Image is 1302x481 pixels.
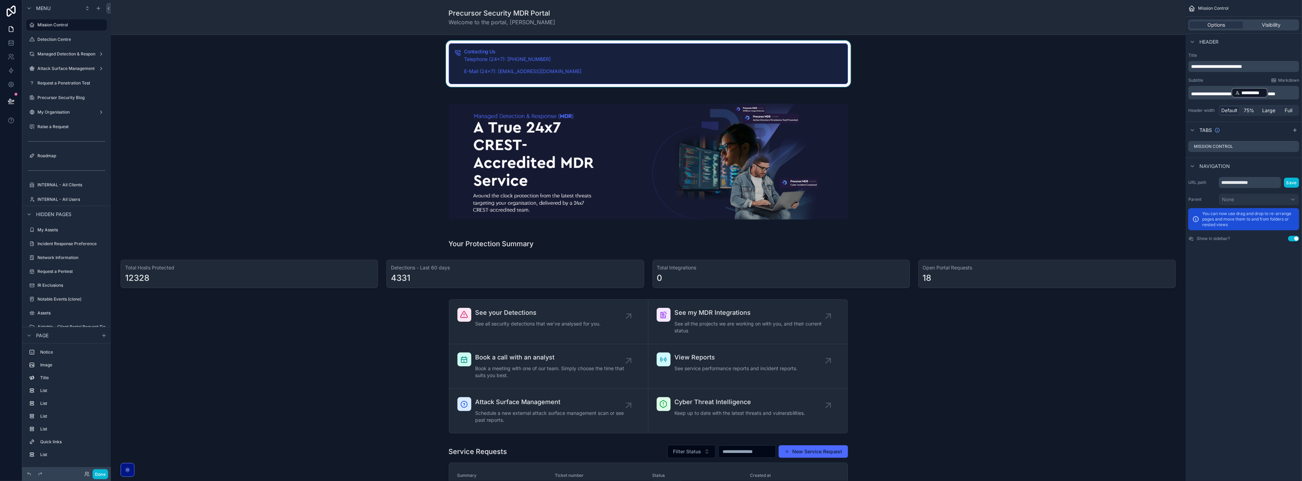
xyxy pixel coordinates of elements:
[37,255,105,260] label: Network Information
[37,269,105,274] label: Request a Pentest
[26,121,107,132] a: Raise a Request
[37,153,105,159] label: Roadmap
[37,197,105,202] label: INTERNAL - All Users
[1285,107,1293,114] span: Full
[1198,6,1229,11] span: Mission Control
[26,19,107,30] a: Mission Control
[26,34,107,45] a: Detection Centre
[1271,78,1299,83] a: Markdown
[36,332,49,339] span: Page
[40,439,104,445] label: Quick links
[1244,107,1255,114] span: 75%
[37,80,105,86] label: Request a Penetration Test
[40,426,104,432] label: List
[449,18,556,26] span: Welcome to the portal, [PERSON_NAME]
[1188,180,1216,185] label: URL path
[40,349,104,355] label: Notice
[22,344,111,467] div: scrollable content
[37,296,105,302] label: Notable Events (clone)
[26,252,107,263] a: Network Information
[40,413,104,419] label: List
[26,194,107,205] a: INTERNAL - All Users
[26,48,107,60] a: Managed Detection & Response
[1188,86,1299,99] div: scrollable content
[40,375,104,381] label: Title
[26,179,107,190] a: INTERNAL - All Clients
[1221,107,1238,114] span: Default
[26,107,107,118] a: My Organisation
[37,22,103,28] label: Mission Control
[1199,127,1212,134] span: Tabs
[1219,194,1299,205] button: None
[1188,197,1216,202] label: Parent
[1208,21,1225,28] span: Options
[1199,38,1218,45] span: Header
[37,66,96,71] label: Attack Surface Management
[40,401,104,406] label: List
[40,362,104,368] label: Image
[1262,21,1281,28] span: Visibility
[1284,178,1299,188] button: Save
[1188,61,1299,72] div: scrollable content
[26,63,107,74] a: Attack Surface Management
[37,124,105,130] label: Raise a Request
[37,109,96,115] label: My Organisation
[26,238,107,249] a: Incident Response Preference
[37,51,100,57] label: Managed Detection & Response
[40,388,104,393] label: List
[26,78,107,89] a: Request a Penetration Test
[37,37,105,42] label: Detection Centre
[26,266,107,277] a: Request a Pentest
[1202,211,1295,228] p: You can now use drag and drop to re-arrange pages and move them to and from folders or nested views
[1188,78,1203,83] label: Subtitle
[37,182,105,188] label: INTERNAL - All Clients
[1262,107,1276,114] span: Large
[1194,144,1233,149] label: Mission Control
[37,283,105,288] label: IR Exclusions
[1188,108,1216,113] label: Header width
[37,310,105,316] label: Assets
[1278,78,1299,83] span: Markdown
[26,294,107,305] a: Notable Events (clone)
[37,95,105,100] label: Precursor Security Blog
[1188,53,1299,58] label: Title
[37,227,105,233] label: My Assets
[40,452,104,457] label: List
[1199,163,1230,170] span: Navigation
[26,280,107,291] a: IR Exclusions
[37,324,114,330] label: Airtable - Client Portal Request Tickets
[449,8,556,18] h1: Precursor Security MDR Portal
[36,211,71,218] span: Hidden pages
[1222,196,1234,203] span: None
[26,224,107,235] a: My Assets
[26,150,107,161] a: Roadmap
[26,308,107,319] a: Assets
[36,5,51,12] span: Menu
[37,241,105,247] label: Incident Response Preference
[93,469,108,479] button: Done
[26,321,107,332] a: Airtable - Client Portal Request Tickets
[1197,236,1230,241] label: Show in sidebar?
